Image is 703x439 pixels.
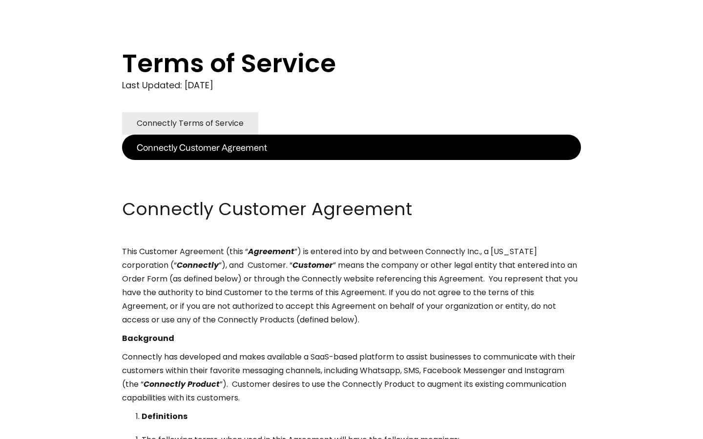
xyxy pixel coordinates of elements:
[122,49,542,78] h1: Terms of Service
[177,259,219,271] em: Connectly
[144,379,220,390] em: Connectly Product
[248,246,294,257] em: Agreement
[142,411,187,422] strong: Definitions
[122,78,581,93] div: Last Updated: [DATE]
[292,259,333,271] em: Customer
[20,422,59,436] ul: Language list
[137,140,267,154] div: Connectly Customer Agreement
[122,197,581,221] h2: Connectly Customer Agreement
[122,350,581,405] p: Connectly has developed and makes available a SaaS-based platform to assist businesses to communi...
[122,160,581,174] p: ‍
[137,117,244,130] div: Connectly Terms of Service
[122,179,581,192] p: ‍
[122,333,174,344] strong: Background
[10,421,59,436] aside: Language selected: English
[122,245,581,327] p: This Customer Agreement (this “ ”) is entered into by and between Connectly Inc., a [US_STATE] co...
